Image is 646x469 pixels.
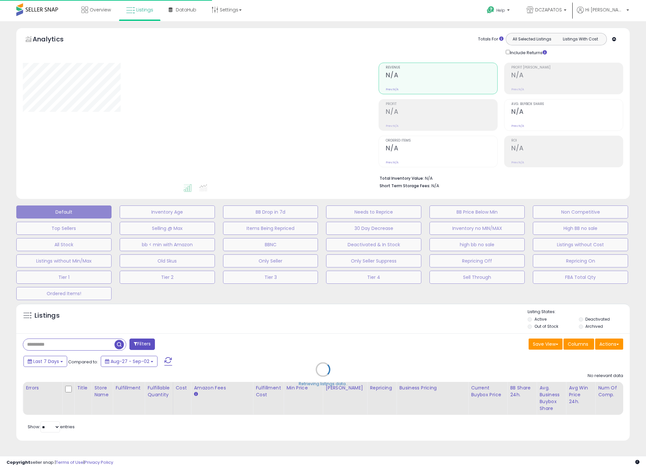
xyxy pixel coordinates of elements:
a: Terms of Use [56,459,83,465]
button: Tier 4 [326,271,421,284]
button: Old Skus [120,254,215,267]
span: Profit [PERSON_NAME] [511,66,623,69]
span: Overview [90,7,111,13]
span: Listings [136,7,153,13]
button: Listings without Min/Max [16,254,112,267]
button: Only Seller Suppress [326,254,421,267]
button: BB Drop in 7d [223,205,318,219]
button: Listings With Cost [556,35,605,43]
i: Get Help [487,6,495,14]
div: Include Returns [501,49,555,56]
button: Tier 1 [16,271,112,284]
button: high bb no sale [429,238,525,251]
button: Top Sellers [16,222,112,235]
span: N/A [431,183,439,189]
button: Ordered Items! [16,287,112,300]
span: Avg. Buybox Share [511,102,623,106]
button: Tier 2 [120,271,215,284]
b: Total Inventory Value: [380,175,424,181]
span: DataHub [176,7,196,13]
a: Privacy Policy [84,459,113,465]
div: Retrieving listings data.. [299,381,348,387]
a: Help [482,1,516,21]
button: Needs to Reprice [326,205,421,219]
small: Prev: N/A [511,160,524,164]
button: Repricing On [533,254,628,267]
button: Sell Through [429,271,525,284]
li: N/A [380,174,618,182]
button: Only Seller [223,254,318,267]
button: Items Being Repriced [223,222,318,235]
span: DCZAPATOS [535,7,562,13]
span: Hi [PERSON_NAME] [585,7,624,13]
h2: N/A [511,71,623,80]
button: BBNC [223,238,318,251]
button: Inventory Age [120,205,215,219]
button: Default [16,205,112,219]
button: All Selected Listings [508,35,556,43]
button: FBA Total Qty [533,271,628,284]
h2: N/A [386,71,497,80]
small: Prev: N/A [511,87,524,91]
b: Short Term Storage Fees: [380,183,430,189]
h2: N/A [511,144,623,153]
h2: N/A [386,144,497,153]
button: Repricing Off [429,254,525,267]
button: Listings without Cost [533,238,628,251]
button: bb < min with Amazon [120,238,215,251]
small: Prev: N/A [386,160,398,164]
span: ROI [511,139,623,143]
div: seller snap | | [7,460,113,466]
span: Profit [386,102,497,106]
small: Prev: N/A [511,124,524,128]
a: Hi [PERSON_NAME] [577,7,629,21]
button: 30 Day Decrease [326,222,421,235]
button: High BB no sale [533,222,628,235]
button: BB Price Below Min [429,205,525,219]
button: Non Competitive [533,205,628,219]
h2: N/A [511,108,623,117]
span: Revenue [386,66,497,69]
button: Tier 3 [223,271,318,284]
button: Selling @ Max [120,222,215,235]
button: All Stock [16,238,112,251]
span: Help [496,8,505,13]
small: Prev: N/A [386,87,398,91]
button: Inventory no MIN/MAX [429,222,525,235]
h2: N/A [386,108,497,117]
div: Totals For [478,36,503,42]
button: Deactivated & In Stock [326,238,421,251]
small: Prev: N/A [386,124,398,128]
strong: Copyright [7,459,30,465]
h5: Analytics [33,35,76,45]
span: Ordered Items [386,139,497,143]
